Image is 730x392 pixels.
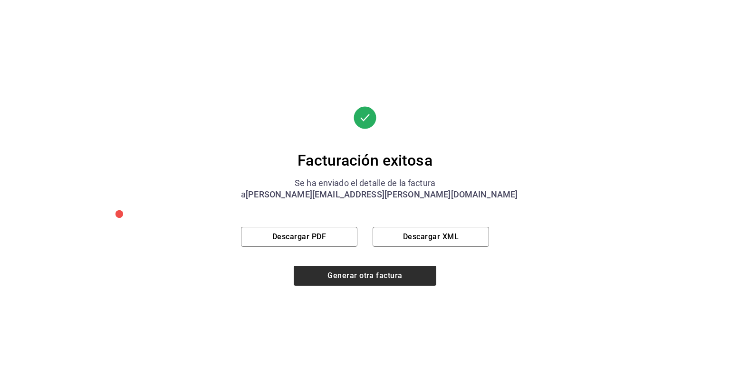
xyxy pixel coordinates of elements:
[241,177,489,189] div: Se ha enviado el detalle de la factura
[241,151,489,170] div: Facturación exitosa
[241,227,357,247] button: Descargar PDF
[246,189,518,199] span: [PERSON_NAME][EMAIL_ADDRESS][PERSON_NAME][DOMAIN_NAME]
[241,189,489,200] div: a
[294,266,436,286] button: Generar otra factura
[373,227,489,247] button: Descargar XML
